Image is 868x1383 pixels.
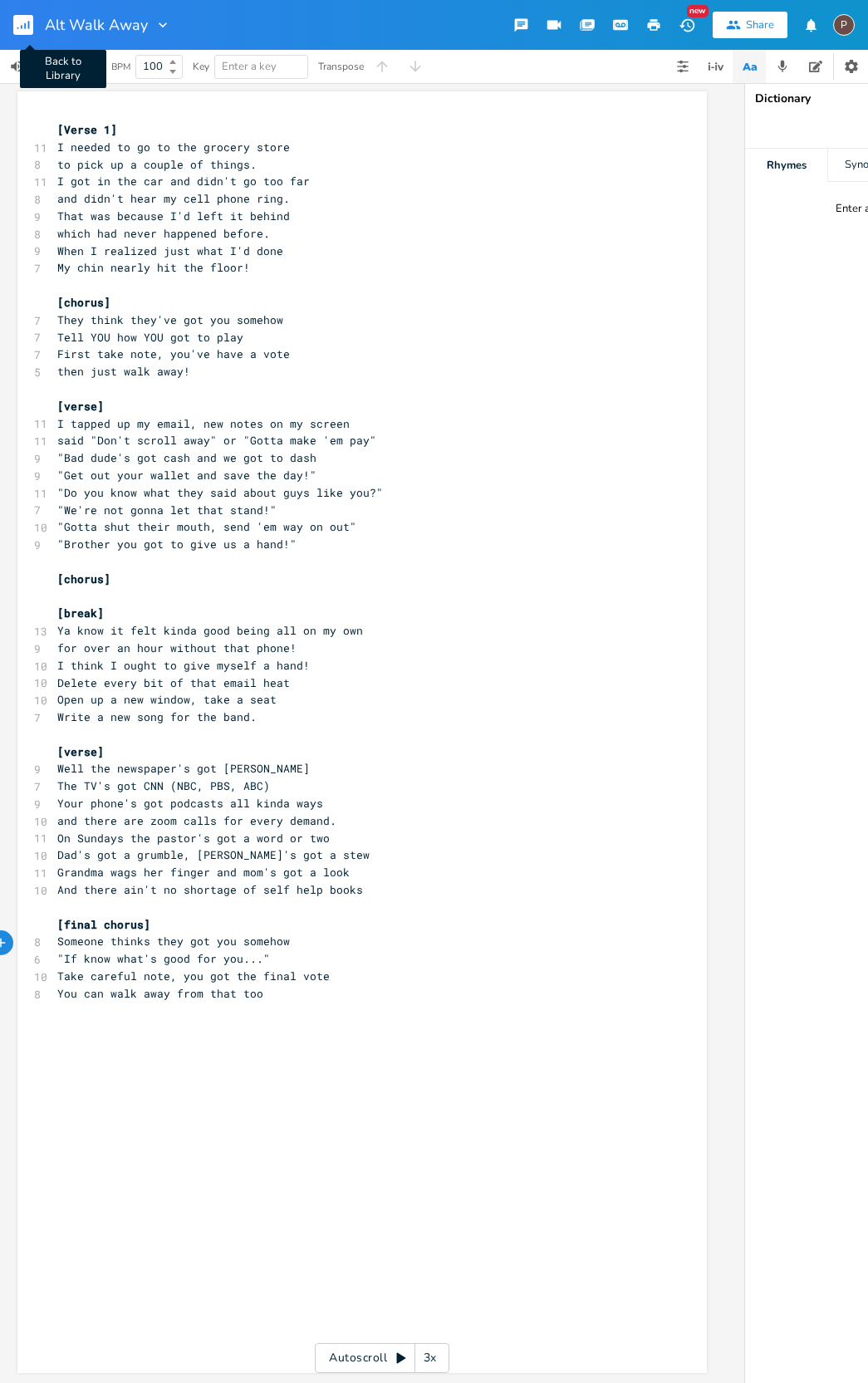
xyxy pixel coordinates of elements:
span: Write a new song for the band. [57,709,257,724]
span: First take note, you've have a vote [57,346,290,361]
span: [break] [57,606,104,620]
span: [final chorus] [57,917,150,932]
span: I tapped up my email, new notes on my screen [57,416,350,431]
span: and there are zoom calls for every demand. [57,813,336,828]
span: On Sundays the pastor's got a word or two [57,831,330,846]
span: The TV's got CNN (NBC, PBS, ABC) [57,778,270,793]
span: Tell YOU how YOU got to play [57,330,243,345]
div: Key [193,61,209,71]
div: New [687,5,709,17]
span: They think they've got you somehow [57,312,283,327]
span: Enter a key [222,59,277,74]
span: [chorus] [57,571,110,586]
span: Open up a new window, take a seat [57,692,277,707]
div: Autoscroll [315,1343,449,1373]
span: [Verse 1] [57,122,117,137]
span: Someone thinks they got you somehow [57,934,290,949]
button: New [670,10,704,40]
span: "We're not gonna let that stand!" [57,503,277,517]
span: Delete every bit of that email heat [57,675,290,690]
span: When I realized just what I'd done [57,243,283,258]
span: Ya know it felt kinda good being all on my own [57,623,363,638]
span: Dad's got a grumble, [PERSON_NAME]'s got a stew [57,847,370,862]
span: then just walk away! [57,364,190,379]
span: "Get out your wallet and save the day!" [57,468,316,483]
button: Back to Library [13,5,47,45]
span: [verse] [57,399,104,414]
span: Well the newspaper's got [PERSON_NAME] [57,761,310,776]
div: Rhymes [745,149,827,182]
span: to pick up a couple of things. [57,157,257,172]
span: "Bad dude's got cash and we got to dash [57,450,316,465]
span: said "Don't scroll away" or "Gotta make 'em pay" [57,433,376,448]
span: "Brother you got to give us a hand!" [57,537,297,552]
span: I needed to go to the grocery store [57,140,290,154]
span: "If know what's good for you..." [57,951,270,966]
span: for over an hour without that phone! [57,640,297,655]
span: [chorus] [57,295,110,310]
div: Share [746,17,774,32]
span: You can walk away from that too [57,986,263,1001]
span: Alt Walk Away [45,17,148,32]
span: Your phone's got podcasts all kinda ways [57,796,323,811]
span: My chin nearly hit the floor! [57,260,250,275]
span: And there ain't no shortage of self help books [57,882,363,897]
div: BPM [111,62,130,71]
span: "Do you know what they said about guys like you?" [57,485,383,500]
span: Take careful note, you got the final vote [57,969,330,983]
button: Share [713,12,787,38]
button: P [833,6,855,44]
span: and didn't hear my cell phone ring. [57,191,290,206]
div: 3x [415,1343,445,1373]
span: That was because I'd left it behind [57,208,290,223]
div: Paul H [833,14,855,36]
span: "Gotta shut their mouth, send 'em way on out" [57,519,356,534]
span: I think I ought to give myself a hand! [57,658,310,673]
span: [verse] [57,744,104,759]
span: which had never happened before. [57,226,270,241]
div: Transpose [318,61,364,71]
span: I got in the car and didn't go too far [57,174,310,189]
span: Grandma wags her finger and mom's got a look [57,865,350,880]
